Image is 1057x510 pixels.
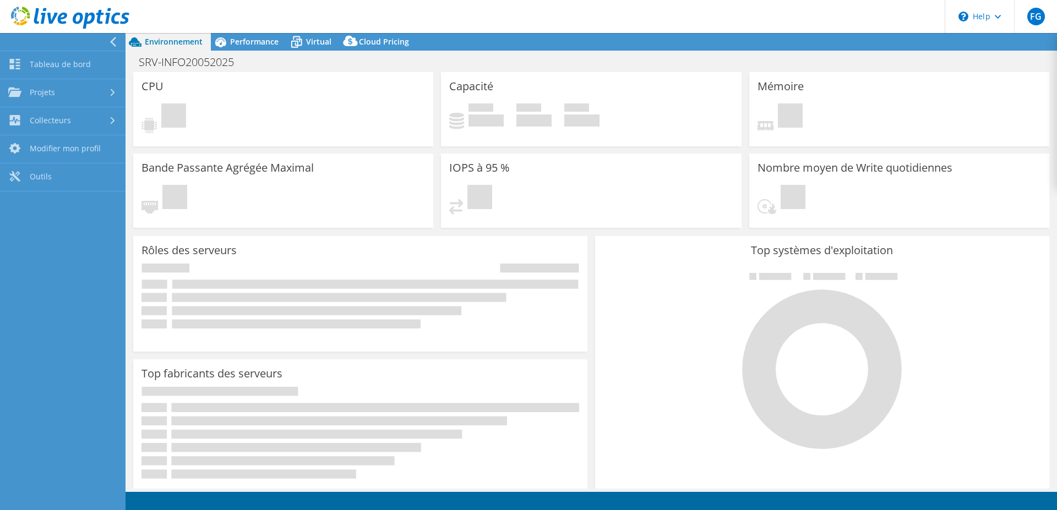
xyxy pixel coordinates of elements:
span: En attente [162,185,187,212]
h3: Capacité [449,80,493,92]
span: Virtual [306,36,331,47]
h1: SRV-INFO20052025 [134,56,251,68]
span: En attente [781,185,805,212]
h3: Bande Passante Agrégée Maximal [141,162,314,174]
h3: Mémoire [758,80,804,92]
h3: CPU [141,80,164,92]
span: Environnement [145,36,203,47]
h4: 0 Gio [516,114,552,127]
h3: Nombre moyen de Write quotidiennes [758,162,952,174]
span: Total [564,103,589,114]
span: Espace libre [516,103,541,114]
span: Performance [230,36,279,47]
h3: Top fabricants des serveurs [141,368,282,380]
span: Cloud Pricing [359,36,409,47]
span: FG [1027,8,1045,25]
h4: 0 Gio [468,114,504,127]
span: En attente [778,103,803,130]
span: Utilisé [468,103,493,114]
h3: Rôles des serveurs [141,244,237,256]
span: En attente [467,185,492,212]
h3: Top systèmes d'exploitation [603,244,1041,256]
h3: IOPS à 95 % [449,162,510,174]
span: En attente [161,103,186,130]
svg: \n [958,12,968,21]
h4: 0 Gio [564,114,600,127]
